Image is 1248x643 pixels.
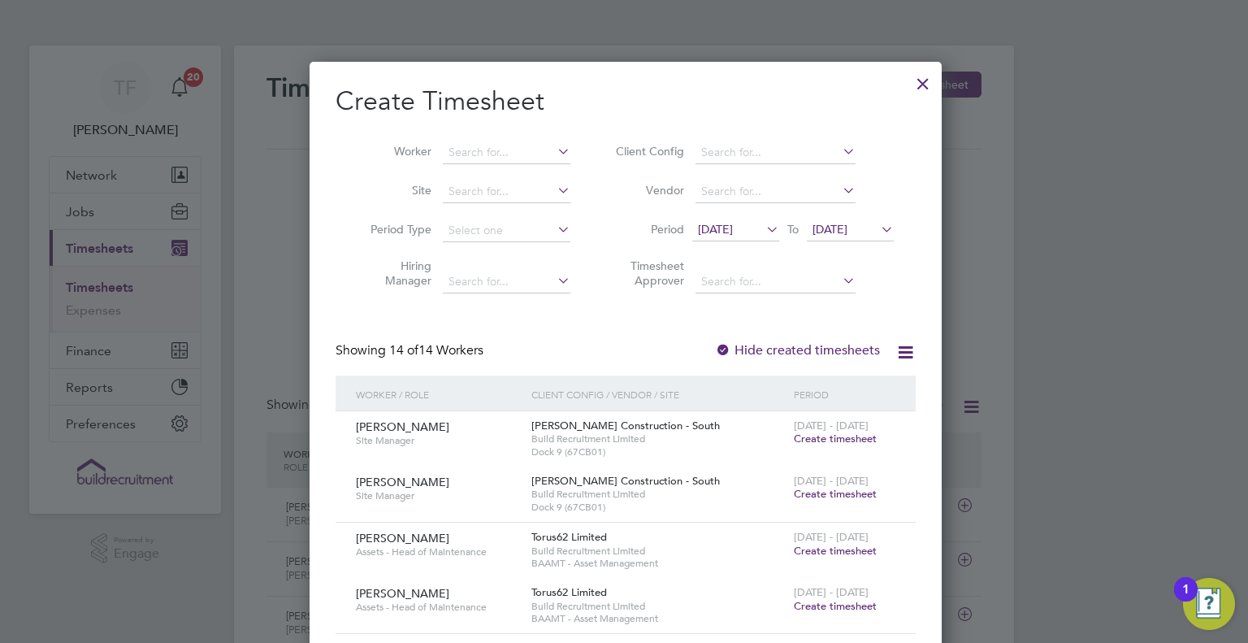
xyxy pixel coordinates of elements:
[356,545,519,558] span: Assets - Head of Maintenance
[358,259,431,288] label: Hiring Manager
[352,376,527,413] div: Worker / Role
[358,183,431,198] label: Site
[794,487,877,501] span: Create timesheet
[443,141,570,164] input: Search for...
[389,342,483,358] span: 14 Workers
[794,432,877,445] span: Create timesheet
[782,219,804,240] span: To
[356,489,519,502] span: Site Manager
[794,585,869,599] span: [DATE] - [DATE]
[336,85,916,119] h2: Create Timesheet
[812,222,847,237] span: [DATE]
[695,271,856,293] input: Search for...
[1183,578,1235,630] button: Open Resource Center, 1 new notification
[531,432,786,445] span: Build Recruitment Limited
[695,141,856,164] input: Search for...
[531,545,786,558] span: Build Recruitment Limited
[1182,589,1189,610] div: 1
[794,530,869,544] span: [DATE] - [DATE]
[611,144,684,159] label: Client Config
[531,445,786,458] span: Dock 9 (67CB01)
[611,259,684,288] label: Timesheet Approver
[443,219,570,242] input: Select one
[531,474,720,488] span: [PERSON_NAME] Construction - South
[531,600,786,613] span: Build Recruitment Limited
[794,599,877,613] span: Create timesheet
[356,434,519,447] span: Site Manager
[356,419,449,434] span: [PERSON_NAME]
[358,222,431,237] label: Period Type
[389,342,418,358] span: 14 of
[531,419,720,432] span: [PERSON_NAME] Construction - South
[356,601,519,614] span: Assets - Head of Maintenance
[695,180,856,203] input: Search for...
[527,376,791,413] div: Client Config / Vendor / Site
[611,183,684,198] label: Vendor
[531,585,607,599] span: Torus62 Limited
[531,488,786,501] span: Build Recruitment Limited
[715,342,880,358] label: Hide created timesheets
[443,271,570,293] input: Search for...
[531,557,786,570] span: BAAMT - Asset Management
[356,586,449,601] span: [PERSON_NAME]
[356,475,449,489] span: [PERSON_NAME]
[794,474,869,488] span: [DATE] - [DATE]
[358,144,431,159] label: Worker
[356,531,449,545] span: [PERSON_NAME]
[443,180,570,203] input: Search for...
[531,501,786,514] span: Dock 9 (67CB01)
[611,222,684,237] label: Period
[794,419,869,432] span: [DATE] - [DATE]
[531,530,607,544] span: Torus62 Limited
[336,342,487,359] div: Showing
[531,612,786,625] span: BAAMT - Asset Management
[698,222,733,237] span: [DATE]
[794,544,877,558] span: Create timesheet
[790,376,899,413] div: Period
